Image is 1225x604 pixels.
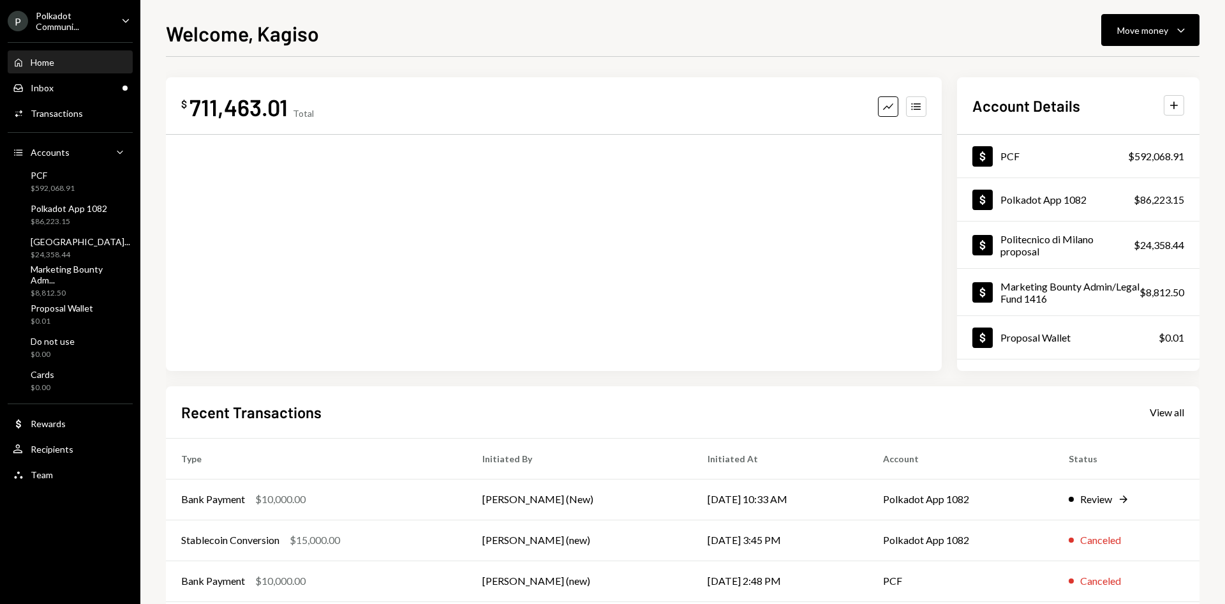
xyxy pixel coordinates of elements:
a: Proposal Wallet$0.01 [8,299,133,329]
div: Team [31,469,53,480]
div: Do not use [31,336,75,347]
div: Politecnico di Milano proposal [1000,233,1134,257]
a: PCF$592,068.91 [8,166,133,197]
div: $592,068.91 [1128,149,1184,164]
div: Stablecoin Conversion [181,532,279,548]
div: $0.01 [31,316,93,327]
th: Status [1053,438,1199,479]
div: $86,223.15 [31,216,107,227]
div: Move money [1117,24,1168,37]
div: Proposal Wallet [1000,331,1071,344]
div: Canceled [1080,532,1121,548]
div: Marketing Bounty Adm... [31,264,128,285]
div: $10,000.00 [255,492,306,507]
th: Initiated At [692,438,868,479]
div: Proposal Wallet [31,303,93,313]
a: Rewards [8,412,133,435]
div: $0.01 [1159,330,1184,345]
td: [PERSON_NAME] (new) [467,561,692,601]
div: Home [31,57,54,68]
a: Politecnico di Milano proposal$24,358.44 [957,222,1199,268]
a: Proposal Wallet$0.01 [957,316,1199,359]
div: Polkadot App 1082 [1000,193,1087,206]
td: Polkadot App 1082 [868,520,1053,561]
td: Polkadot App 1082 [868,479,1053,520]
div: $24,358.44 [31,250,130,260]
div: Bank Payment [181,492,245,507]
td: [PERSON_NAME] (New) [467,479,692,520]
button: Move money [1101,14,1199,46]
div: $10,000.00 [255,573,306,589]
div: Marketing Bounty Admin/Legal Fund 1416 [1000,280,1140,305]
a: Do not use$0.00 [8,332,133,363]
a: Marketing Bounty Admin/Legal Fund 1416$8,812.50 [957,269,1199,315]
div: Accounts [31,147,70,158]
div: Review [1080,492,1112,507]
a: Marketing Bounty Adm...$8,812.50 [8,266,133,296]
div: Recipients [31,444,73,455]
div: Total [293,108,314,119]
th: Type [166,438,467,479]
div: Bank Payment [181,573,245,589]
h2: Account Details [972,95,1080,116]
div: $0.00 [31,349,75,360]
div: Canceled [1080,573,1121,589]
a: [GEOGRAPHIC_DATA]...$24,358.44 [8,232,135,263]
th: Initiated By [467,438,692,479]
div: Cards [31,369,54,380]
a: Home [8,50,133,73]
td: [PERSON_NAME] (new) [467,520,692,561]
th: Account [868,438,1053,479]
a: Recipients [8,437,133,460]
div: $86,223.15 [1134,192,1184,208]
div: View all [1150,406,1184,419]
a: PCF$592,068.91 [957,135,1199,177]
a: Polkadot App 1082$86,223.15 [957,178,1199,221]
div: [GEOGRAPHIC_DATA]... [31,236,130,247]
a: Transactions [8,102,133,125]
td: [DATE] 2:48 PM [692,561,868,601]
div: Rewards [31,418,66,429]
div: Polkadot App 1082 [31,203,107,214]
div: P [8,11,28,31]
h2: Recent Transactions [181,402,322,423]
div: Inbox [31,82,54,93]
h1: Welcome, Kagiso [166,20,319,46]
div: $0.00 [31,382,54,393]
a: Team [8,463,133,486]
a: View all [1150,405,1184,419]
td: PCF [868,561,1053,601]
div: PCF [1000,150,1020,162]
div: $24,358.44 [1134,238,1184,253]
div: Transactions [31,108,83,119]
div: 711,463.01 [189,93,288,121]
td: [DATE] 10:33 AM [692,479,868,520]
a: Inbox [8,76,133,99]
td: [DATE] 3:45 PM [692,520,868,561]
div: PCF [31,170,75,181]
div: Polkadot Communi... [36,10,111,32]
div: $592,068.91 [31,183,75,194]
div: $8,812.50 [1140,285,1184,300]
a: Cards$0.00 [8,365,133,396]
div: $15,000.00 [290,532,340,548]
div: $8,812.50 [31,288,128,299]
div: $ [181,98,187,110]
a: Accounts [8,140,133,163]
a: Polkadot App 1082$86,223.15 [8,199,133,230]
